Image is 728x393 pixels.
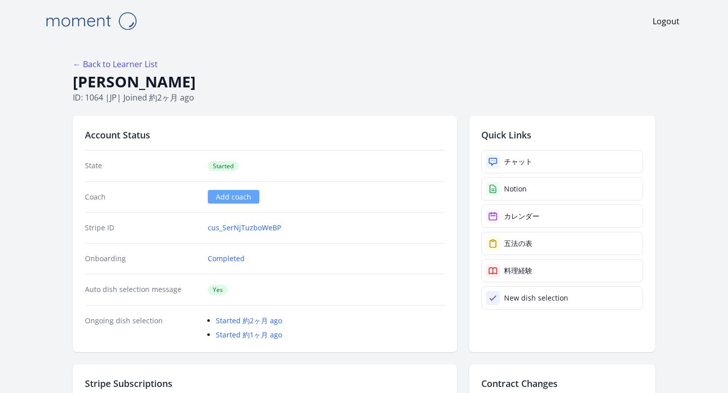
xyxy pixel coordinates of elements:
span: jp [110,92,117,103]
a: カレンダー [481,205,643,228]
dt: Onboarding [85,254,200,264]
span: Started [208,161,239,171]
a: 料理経験 [481,259,643,282]
span: Yes [208,285,228,295]
a: cus_SerNjTuzboWeBP [208,223,281,233]
a: ← Back to Learner List [73,59,158,70]
div: Notion [504,184,527,194]
a: Add coach [208,190,259,204]
p: ID: 1064 | | Joined 約2ヶ月 ago [73,91,655,104]
a: Started 約1ヶ月 ago [216,330,282,339]
div: カレンダー [504,211,539,221]
h2: Contract Changes [481,376,643,390]
div: 五法の表 [504,238,532,249]
dt: Auto dish selection message [85,284,200,295]
a: Logout [653,15,679,27]
h2: Stripe Subscriptions [85,376,445,390]
div: チャット [504,157,532,167]
dt: Ongoing dish selection [85,316,200,340]
img: Moment [40,8,142,34]
a: チャット [481,150,643,173]
div: 料理経験 [504,266,532,276]
a: 五法の表 [481,232,643,255]
dt: State [85,161,200,171]
a: Completed [208,254,245,264]
dt: Stripe ID [85,223,200,233]
h2: Quick Links [481,128,643,142]
h2: Account Status [85,128,445,142]
h1: [PERSON_NAME] [73,72,655,91]
a: New dish selection [481,286,643,310]
a: Notion [481,177,643,201]
div: New dish selection [504,293,568,303]
a: Started 約2ヶ月 ago [216,316,282,325]
dt: Coach [85,192,200,202]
